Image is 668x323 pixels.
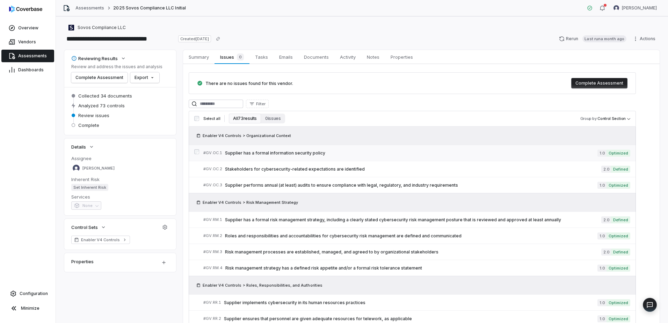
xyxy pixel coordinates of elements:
span: Tasks [252,52,271,62]
span: # GV.OC.2 [203,166,222,172]
span: Documents [301,52,332,62]
span: Emails [276,52,296,62]
span: Dashboards [18,67,44,73]
span: Details [71,144,86,150]
img: Kourtney Shields avatar [73,165,80,172]
button: Export [130,72,159,83]
span: Issues [217,52,246,62]
span: Optimized [607,232,630,239]
dt: Inherent Risk [71,176,169,182]
span: Last run a month ago [582,35,626,42]
a: #GV.RM.3Risk management processes are established, managed, and agreed to by organizational stake... [203,244,630,260]
button: Kourtney Shields avatar[PERSON_NAME] [609,3,661,13]
span: Sovos Compliance LLC [78,25,126,30]
a: Assessments [75,5,104,11]
span: Defined [611,216,630,223]
a: #GV.RM.2Roles and responsibilities and accountabilities for cybersecurity risk management are def... [203,228,630,244]
div: Reviewing Results [71,55,118,62]
span: 1.0 [597,232,607,239]
span: 2.0 [601,166,611,173]
span: Complete [78,122,99,128]
button: Copy link [212,33,224,45]
span: Vendors [18,39,36,45]
button: 0 issues [261,114,285,123]
span: Created [DATE] [178,35,211,42]
a: #GV.RM.1Supplier has a formal risk management strategy, including a clearly stated cybersecurity ... [203,212,630,228]
button: Minimize [3,301,53,315]
span: 2025 Sovos Compliance LLC Initial [113,5,186,11]
span: # GV.RM.2 [203,233,222,238]
span: [PERSON_NAME] [622,5,657,11]
span: Collected 34 documents [78,93,132,99]
span: # GV.RM.4 [203,265,223,271]
span: 2.0 [601,216,611,223]
span: Optimized [607,315,630,322]
span: Defined [611,249,630,256]
button: Complete Assessment [71,72,128,83]
span: Optimized [607,182,630,189]
img: logo-D7KZi-bG.svg [9,6,42,13]
span: Overview [18,25,38,31]
dt: Services [71,194,169,200]
span: Assessments [18,53,47,59]
input: Select all [194,116,199,121]
button: https://sovos.com/Sovos Compliance LLC [66,21,128,34]
a: #GV.RR.1Supplier implements cybersecurity in its human resources practices1.0Optimized [203,295,630,310]
span: # GV.RR.2 [203,316,221,321]
span: Supplier performs annual (at least) audits to ensure compliance with legal, regulatory, and indus... [225,182,597,188]
span: 2.0 [601,249,611,256]
a: Overview [1,22,54,34]
span: Risk management processes are established, managed, and agreed to by organizational stakeholders [225,249,601,255]
span: # GV.RM.1 [203,217,222,222]
dt: Assignee [71,155,169,161]
span: # GV.OC.1 [203,150,222,156]
a: Dashboards [1,64,54,76]
span: Supplier has a formal risk management strategy, including a clearly stated cybersecurity risk man... [225,217,601,223]
span: Supplier has a formal information security policy [225,150,597,156]
a: #GV.RM.4Risk management strategy has a defined risk appetite and/or a formal risk tolerance state... [203,260,630,276]
span: Configuration [20,291,48,296]
span: Risk management strategy has a defined risk appetite and/or a formal risk tolerance statement [225,265,597,271]
span: Minimize [21,306,39,311]
span: There are no issues found for this vendor. [205,81,293,86]
span: Enabler V4 Controls [81,237,120,243]
a: #GV.OC.3Supplier performs annual (at least) audits to ensure compliance with legal, regulatory, a... [203,177,630,193]
span: 1.0 [597,299,607,306]
span: Optimized [607,265,630,272]
span: Enabler V4 Controls > Organizational Context [203,133,291,138]
span: # GV.OC.3 [203,182,222,188]
span: # GV.RR.1 [203,300,221,305]
span: [PERSON_NAME] [82,166,115,171]
span: 1.0 [597,182,607,189]
span: 1.0 [597,265,607,272]
span: 0 [237,53,244,60]
button: RerunLast runa month ago [555,34,631,44]
a: Configuration [3,287,53,300]
span: Roles and responsibilities and accountabilities for cybersecurity risk management are defined and... [225,233,597,239]
img: Kourtney Shields avatar [613,5,619,11]
span: Summary [186,52,212,62]
button: All 73 results [229,114,261,123]
a: #GV.OC.2Stakeholders for cybersecurity-related expectations are identified2.0Defined [203,161,630,177]
span: Properties [388,52,416,62]
p: Review and address the issues and analysis [71,64,162,70]
a: Vendors [1,36,54,48]
span: Stakeholders for cybersecurity-related expectations are identified [225,166,601,172]
span: Set Inherent Risk [71,184,108,191]
span: Activity [337,52,358,62]
span: 1.0 [597,150,607,157]
a: #GV.OC.1Supplier has a formal information security policy1.0Optimized [203,145,630,161]
span: Notes [364,52,382,62]
span: Group by [580,116,597,121]
span: Optimized [607,299,630,306]
button: Reviewing Results [69,52,128,65]
button: Control Sets [69,221,108,234]
span: Analyzed 73 controls [78,102,125,109]
button: Actions [631,34,660,44]
span: Defined [611,166,630,173]
a: Enabler V4 Controls [71,236,130,244]
span: Supplier implements cybersecurity in its human resources practices [224,300,597,306]
span: # GV.RM.3 [203,249,222,254]
span: Enabler V4 Controls > Risk Management Strategy [203,200,298,205]
span: 1.0 [597,315,607,322]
